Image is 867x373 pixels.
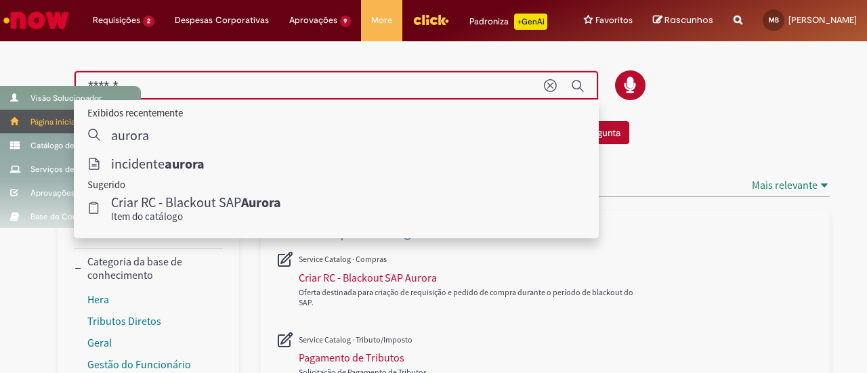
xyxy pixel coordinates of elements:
img: click_logo_yellow_360x200.png [413,9,449,30]
span: Requisições [93,14,140,27]
p: +GenAi [514,14,547,30]
img: ServiceNow [1,7,71,34]
a: Rascunhos [653,14,713,27]
span: Aprovações [289,14,337,27]
div: Padroniza [469,14,547,30]
span: Rascunhos [664,14,713,26]
span: 9 [340,16,352,27]
span: 2 [143,16,154,27]
span: MB [769,16,779,24]
span: Favoritos [595,14,633,27]
span: [PERSON_NAME] [788,14,857,26]
span: More [371,14,392,27]
span: Despesas Corporativas [175,14,269,27]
